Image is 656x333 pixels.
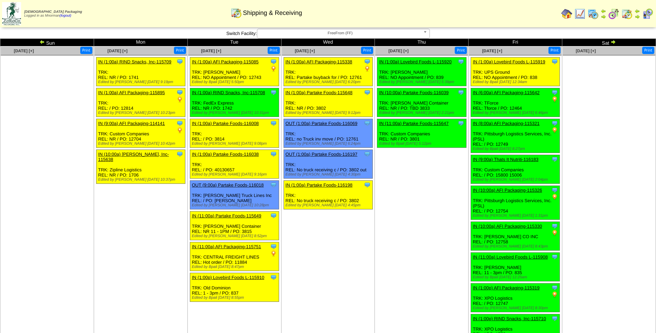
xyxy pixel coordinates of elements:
a: IN (1:00a) Lovebird Foods L-115920 [379,59,452,64]
div: TRK: REL: No truck receiving c / PO: 3802 out [284,150,372,179]
a: [DATE] [+] [482,48,502,53]
div: TRK: [PERSON_NAME] REL: 11 - 3pm / PO: 835 [471,253,560,281]
a: IN (1:00a) Partake Foods-115648 [286,90,353,95]
button: Print [455,47,467,54]
img: Tooltip [176,120,183,127]
button: Print [268,47,280,54]
a: IN (1:00p) Lovebird Foods L-115910 [192,275,265,280]
img: Tooltip [551,120,558,127]
div: Edited by [PERSON_NAME] [DATE] 8:43pm [473,244,560,249]
button: Print [548,47,561,54]
a: IN (1:00a) AFI Packaging-115338 [286,59,352,64]
img: Tooltip [551,187,558,193]
span: [DATE] [+] [14,48,34,53]
img: calendarcustomer.gif [642,8,653,19]
div: Edited by [PERSON_NAME] [DATE] 6:24pm [286,142,372,146]
img: PO [176,127,183,134]
div: Edited by [PERSON_NAME] [DATE] 9:08pm [192,142,279,146]
td: Wed [281,39,375,46]
div: TRK: [PERSON_NAME] Container REL: NR 11 - 1PM / PO: 3815 [190,211,279,240]
a: [DATE] [+] [201,48,221,53]
a: IN (8:00a) AFI Packaging-115321 [473,121,539,126]
a: IN (6:00a) AFI Packaging-115642 [473,90,539,95]
div: TRK: Old Dominion REL: 1 - 3pm / PO: 837 [190,273,279,302]
img: Tooltip [270,181,277,188]
div: Edited by [PERSON_NAME] [DATE] 8:52pm [192,234,279,238]
img: calendarprod.gif [588,8,599,19]
div: Edited by Bpali [DATE] 8:27pm [473,147,560,151]
div: Edited by [PERSON_NAME] [DATE] 2:21pm [379,111,466,115]
div: TRK: REL: NR / PO: 3802 [284,88,372,117]
div: Edited by Bpali [DATE] 8:55pm [192,296,279,300]
a: OUT (1:00a) Partake Foods-116069 [286,121,358,126]
img: Tooltip [364,151,371,157]
a: IN (10:00a) AFI Packaging-115326 [473,188,542,193]
div: Edited by [PERSON_NAME] [DATE] 10:31pm [192,111,279,115]
a: IN (1:00a) AFI Packaging-115085 [192,59,259,64]
img: Tooltip [551,58,558,65]
div: Edited by [PERSON_NAME] [DATE] 10:28pm [192,203,279,207]
img: Tooltip [364,58,371,65]
a: IN (11:00a) Partake Foods-115647 [379,121,449,126]
img: Tooltip [458,89,464,96]
div: Edited by Bpali [DATE] 12:34am [473,80,560,84]
img: arrowleft.gif [39,39,45,45]
a: IN (10:00a) AFI Packaging-115330 [473,224,542,229]
td: Sat [562,39,656,46]
img: Tooltip [176,89,183,96]
a: IN (9:00a) Thats It Nutriti-116183 [473,157,538,162]
div: TRK: Pittsburgh Logistics Services, Inc. (PSL) REL: / PO: 12754 [471,186,560,220]
img: PO [551,291,558,298]
span: FreeFrom (FF) [260,29,421,37]
img: Tooltip [270,120,277,127]
div: TRK: Custom Companies REL: NR / PO: 12704 [96,119,185,148]
div: TRK: REL: no Truck inv move / PO: 12761 [284,119,372,148]
img: PO [551,229,558,236]
img: zoroco-logo-small.webp [2,2,21,25]
td: Tue [187,39,281,46]
img: Tooltip [270,89,277,96]
img: Tooltip [270,243,277,250]
td: Fri [469,39,562,46]
div: TRK: [PERSON_NAME] Container REL: NR / PO: TBD 3833 [377,88,466,117]
div: TRK: REL: No truck receiving c / PO: 3802 [284,181,372,209]
img: arrowleft.gif [601,8,606,14]
a: IN (1:00a) AFI Packaging-115895 [98,90,165,95]
a: [DATE] [+] [576,48,596,53]
div: Edited by [PERSON_NAME] [DATE] 4:30pm [286,172,372,177]
a: IN (11:00a) Lovebird Foods L-115908 [473,254,548,260]
a: IN (10:00a) Partake Foods-116039 [379,90,449,95]
a: IN (1:00a) RIND Snacks, Inc-115709 [98,59,172,64]
a: IN (1:00a) Partake Foods-116008 [192,121,259,126]
span: [DATE] [+] [388,48,408,53]
img: Tooltip [458,58,464,65]
span: Logged in as Mnorman [24,10,82,18]
div: TRK: REL: / PO: 3814 [190,119,279,148]
a: [DATE] [+] [295,48,315,53]
a: [DATE] [+] [108,48,128,53]
div: Edited by [PERSON_NAME] [DATE] 9:12pm [286,111,372,115]
img: line_graph.gif [574,8,585,19]
a: IN (1:00p) RIND Snacks, Inc-115710 [473,316,546,321]
a: IN (1:00a) RIND Snacks, Inc-115708 [192,90,265,95]
img: PO [270,65,277,72]
div: TRK: [PERSON_NAME] REL: NO Appointment / PO: 12743 [190,57,279,86]
div: TRK: TForce REL: Tforce / PO: 12464 [471,88,560,117]
div: Edited by [PERSON_NAME] [DATE] 10:23pm [98,111,185,115]
img: arrowright.gif [601,14,606,19]
a: IN (1:00a) Partake Foods-116038 [192,152,259,157]
img: Tooltip [364,181,371,188]
div: Edited by [PERSON_NAME] [DATE] 9:19pm [98,80,185,84]
div: TRK: [PERSON_NAME] Truck Lines Inc REL: / PO: [PERSON_NAME] [190,181,279,209]
div: TRK: FedEx Express REL: NR / PO: 1742 [190,88,279,117]
img: Tooltip [551,253,558,260]
img: PO [551,96,558,103]
div: Edited by [PERSON_NAME] [DATE] 1:31pm [473,214,560,218]
img: Tooltip [364,120,371,127]
div: Edited by [PERSON_NAME] [DATE] 5:39pm [379,80,466,84]
img: Tooltip [551,223,558,229]
td: Sun [0,39,94,46]
a: IN (1:00p) AFI Packaging-115319 [473,285,539,290]
div: TRK: Zipline Logistics REL: NR / PO: 1706 [96,150,185,184]
a: IN (1:00a) Lovebird Foods L-115919 [473,59,545,64]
